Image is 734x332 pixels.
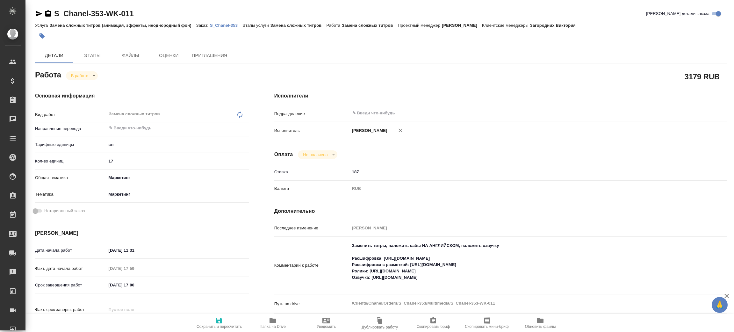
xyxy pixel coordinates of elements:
input: ✎ Введи что-нибудь [352,109,666,117]
p: Валюта [274,185,350,192]
input: Пустое поле [106,264,162,273]
button: В работе [69,73,90,78]
p: Услуга [35,23,49,28]
button: Не оплачена [301,152,329,157]
button: Open [686,112,687,114]
input: ✎ Введи что-нибудь [106,280,162,290]
div: Маркетинг [106,189,249,200]
textarea: /Clients/Chanel/Orders/S_Chanel-353/Multimedia/S_Chanel-353-WK-011 [350,298,689,309]
p: Замена сложных титров [270,23,327,28]
p: [PERSON_NAME] [350,127,387,134]
button: Скопировать ссылку [44,10,52,18]
h4: [PERSON_NAME] [35,229,249,237]
h4: Оплата [274,151,293,158]
p: Этапы услуги [242,23,270,28]
span: Папка на Drive [260,324,286,329]
p: S_Chanel-353 [210,23,242,28]
p: Кол-во единиц [35,158,106,164]
button: Удалить исполнителя [393,123,407,137]
span: [PERSON_NAME] детали заказа [646,11,709,17]
p: Дата начала работ [35,247,106,254]
button: Дублировать работу [353,314,407,332]
p: Клиентские менеджеры [482,23,530,28]
span: Этапы [77,52,108,60]
div: Маркетинг [106,172,249,183]
p: Проектный менеджер [398,23,442,28]
p: Ставка [274,169,350,175]
a: S_Chanel-353 [210,22,242,28]
p: Факт. дата начала работ [35,265,106,272]
span: Детали [39,52,69,60]
p: Работа [326,23,342,28]
p: Замена сложных титров (анимация, эффекты, неоднородный фон) [49,23,196,28]
h4: Основная информация [35,92,249,100]
p: Путь на drive [274,301,350,307]
button: Скопировать бриф [407,314,460,332]
button: 🙏 [712,297,728,313]
textarea: Заменить титры, наложить сабы НА АНГЛИЙСКОМ, наложить озвучку Расшифровка: [URL][DOMAIN_NAME] Рас... [350,240,689,289]
p: [PERSON_NAME] [442,23,482,28]
span: Уведомить [317,324,336,329]
span: Оценки [154,52,184,60]
input: ✎ Введи что-нибудь [350,167,689,177]
p: Заказ: [196,23,210,28]
p: Подразделение [274,111,350,117]
div: RUB [350,183,689,194]
span: Скопировать мини-бриф [465,324,508,329]
span: Обновить файлы [525,324,556,329]
h2: 3179 RUB [685,71,720,82]
input: ✎ Введи что-нибудь [106,246,162,255]
div: шт [106,139,249,150]
span: 🙏 [714,298,725,312]
button: Обновить файлы [514,314,567,332]
button: Open [245,127,247,129]
p: Комментарий к работе [274,262,350,269]
button: Уведомить [299,314,353,332]
p: Тематика [35,191,106,198]
h2: Работа [35,69,61,80]
input: ✎ Введи что-нибудь [108,124,226,132]
a: S_Chanel-353-WK-011 [54,9,134,18]
span: Скопировать бриф [416,324,450,329]
span: Дублировать работу [362,325,398,329]
span: Нотариальный заказ [44,208,85,214]
button: Скопировать ссылку для ЯМессенджера [35,10,43,18]
p: Направление перевода [35,126,106,132]
span: Приглашения [192,52,227,60]
p: Факт. срок заверш. работ [35,307,106,313]
p: Последнее изменение [274,225,350,231]
div: В работе [298,150,337,159]
button: Скопировать мини-бриф [460,314,514,332]
input: Пустое поле [350,223,689,233]
div: В работе [66,71,98,80]
input: ✎ Введи что-нибудь [106,156,249,166]
p: Общая тематика [35,175,106,181]
h4: Исполнители [274,92,727,100]
p: Исполнитель [274,127,350,134]
p: Тарифные единицы [35,141,106,148]
button: Сохранить и пересчитать [192,314,246,332]
span: Сохранить и пересчитать [197,324,242,329]
button: Добавить тэг [35,29,49,43]
p: Срок завершения работ [35,282,106,288]
button: Папка на Drive [246,314,299,332]
span: Файлы [115,52,146,60]
p: Загородних Виктория [530,23,580,28]
p: Вид работ [35,112,106,118]
h4: Дополнительно [274,207,727,215]
input: Пустое поле [106,305,162,314]
p: Замена сложных титров [342,23,398,28]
